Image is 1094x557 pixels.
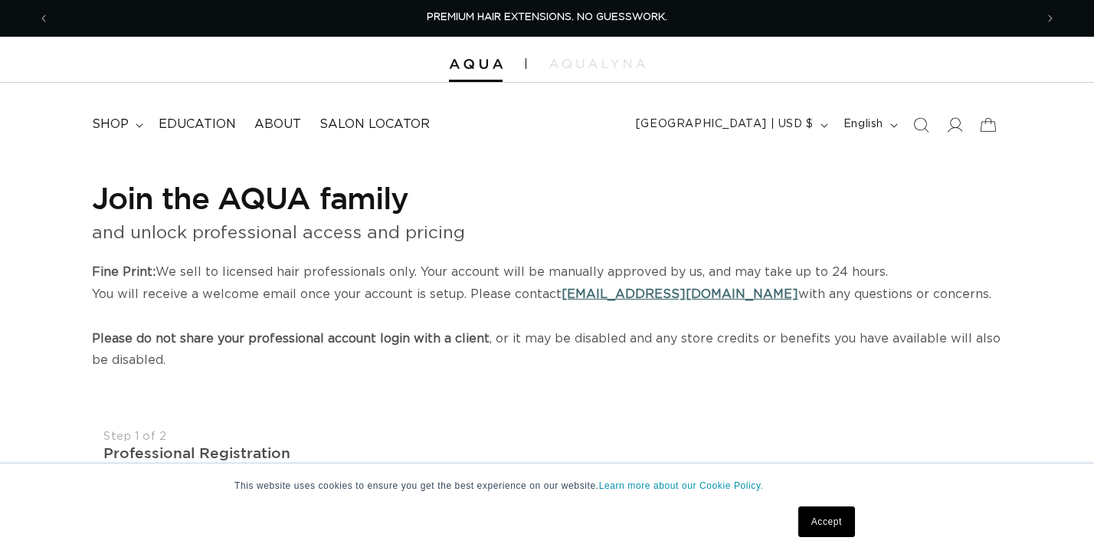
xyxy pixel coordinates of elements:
img: aqualyna.com [549,59,645,68]
p: and unlock professional access and pricing [92,218,1002,249]
div: Professional Registration [103,444,991,463]
button: [GEOGRAPHIC_DATA] | USD $ [627,110,834,139]
span: Education [159,116,236,133]
strong: Fine Print: [92,266,156,278]
p: This website uses cookies to ensure you get the best experience on our website. [234,479,860,493]
a: Education [149,107,245,142]
span: [GEOGRAPHIC_DATA] | USD $ [636,116,814,133]
img: Aqua Hair Extensions [449,59,503,70]
span: PREMIUM HAIR EXTENSIONS. NO GUESSWORK. [427,12,667,22]
span: About [254,116,301,133]
a: About [245,107,310,142]
button: Previous announcement [27,4,61,33]
button: English [834,110,904,139]
a: Accept [798,506,855,537]
span: shop [92,116,129,133]
p: We sell to licensed hair professionals only. Your account will be manually approved by us, and ma... [92,261,1002,372]
span: Salon Locator [319,116,430,133]
iframe: Chat Widget [1017,483,1094,557]
strong: Please do not share your professional account login with a client [92,333,490,345]
summary: shop [83,107,149,142]
a: Salon Locator [310,107,439,142]
button: Next announcement [1033,4,1067,33]
div: Step 1 of 2 [103,430,991,444]
a: Learn more about our Cookie Policy. [599,480,764,491]
a: [EMAIL_ADDRESS][DOMAIN_NAME] [562,288,798,300]
span: English [843,116,883,133]
h1: Join the AQUA family [92,178,1002,218]
summary: Search [904,108,938,142]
